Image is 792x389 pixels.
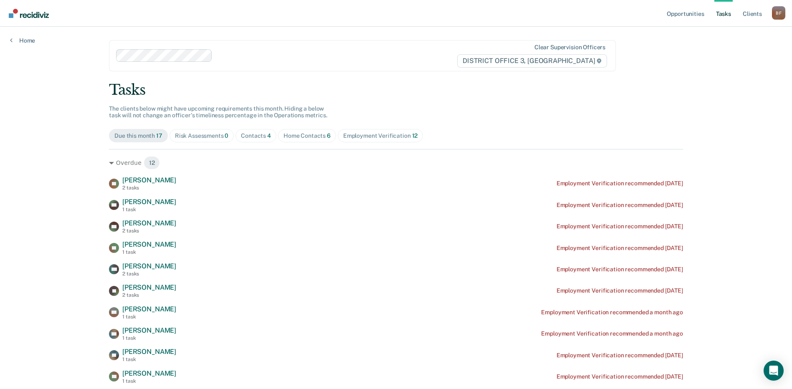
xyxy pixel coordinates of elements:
span: [PERSON_NAME] [122,326,176,334]
div: 2 tasks [122,292,176,298]
div: Home Contacts [283,132,331,139]
div: Contacts [241,132,271,139]
div: 1 task [122,249,176,255]
span: [PERSON_NAME] [122,176,176,184]
span: The clients below might have upcoming requirements this month. Hiding a below task will not chang... [109,105,327,119]
span: [PERSON_NAME] [122,219,176,227]
span: [PERSON_NAME] [122,262,176,270]
div: 2 tasks [122,228,176,234]
div: Clear supervision officers [534,44,605,51]
div: Open Intercom Messenger [764,361,784,381]
div: Employment Verification recommended [DATE] [557,223,683,230]
span: 17 [156,132,162,139]
div: 2 tasks [122,185,176,191]
a: Home [10,37,35,44]
span: [PERSON_NAME] [122,348,176,356]
div: Employment Verification [343,132,418,139]
div: 1 task [122,356,176,362]
span: [PERSON_NAME] [122,305,176,313]
span: 12 [412,132,418,139]
img: Recidiviz [9,9,49,18]
span: 4 [267,132,271,139]
button: Profile dropdown button [772,6,785,20]
div: Employment Verification recommended a month ago [541,309,683,316]
span: [PERSON_NAME] [122,369,176,377]
div: Employment Verification recommended [DATE] [557,266,683,273]
div: 1 task [122,314,176,320]
span: 0 [225,132,228,139]
div: Risk Assessments [175,132,229,139]
div: Overdue 12 [109,156,683,169]
div: 1 task [122,378,176,384]
div: Employment Verification recommended [DATE] [557,287,683,294]
div: Employment Verification recommended [DATE] [557,180,683,187]
span: DISTRICT OFFICE 3, [GEOGRAPHIC_DATA] [457,54,607,68]
div: Employment Verification recommended [DATE] [557,352,683,359]
span: [PERSON_NAME] [122,283,176,291]
span: 6 [327,132,331,139]
span: [PERSON_NAME] [122,240,176,248]
div: B F [772,6,785,20]
div: Due this month [114,132,162,139]
div: Employment Verification recommended [DATE] [557,245,683,252]
div: 1 task [122,335,176,341]
div: 2 tasks [122,271,176,277]
div: Employment Verification recommended a month ago [541,330,683,337]
span: 12 [144,156,160,169]
div: Tasks [109,81,683,99]
div: 1 task [122,207,176,212]
span: [PERSON_NAME] [122,198,176,206]
div: Employment Verification recommended [DATE] [557,373,683,380]
div: Employment Verification recommended [DATE] [557,202,683,209]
